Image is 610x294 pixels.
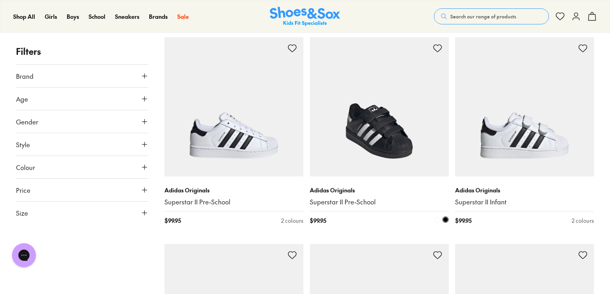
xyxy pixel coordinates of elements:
p: Adidas Originals [455,186,594,194]
span: Girls [45,12,57,20]
p: Filters [16,45,149,58]
span: Brands [149,12,168,20]
span: Price [16,185,30,195]
button: Brand [16,65,149,87]
div: 2 colours [572,216,594,225]
span: Sneakers [115,12,139,20]
button: Age [16,88,149,110]
img: SNS_Logo_Responsive.svg [270,7,340,26]
span: Style [16,140,30,149]
a: Superstar II Pre-School [164,198,303,206]
span: $ 99.95 [455,216,471,225]
button: Search our range of products [434,8,549,24]
span: $ 99.95 [310,216,326,225]
span: Age [16,94,28,104]
span: Colour [16,162,35,172]
a: Boys [67,12,79,21]
span: Gender [16,117,38,126]
a: Superstar II Infant [455,198,594,206]
button: Size [16,202,149,224]
a: Sneakers [115,12,139,21]
span: Shop All [13,12,35,20]
button: Colour [16,156,149,178]
a: Sale [177,12,189,21]
a: Girls [45,12,57,21]
p: Adidas Originals [310,186,449,194]
a: School [89,12,105,21]
a: Shop All [13,12,35,21]
a: Shoes & Sox [270,7,340,26]
span: Size [16,208,28,218]
span: Boys [67,12,79,20]
iframe: Gorgias live chat messenger [8,240,40,270]
span: Sale [177,12,189,20]
div: 2 colours [281,216,303,225]
a: Superstar II Pre-School [310,198,449,206]
button: Gender [16,110,149,133]
button: Price [16,179,149,201]
button: Style [16,133,149,156]
span: School [89,12,105,20]
span: Brand [16,71,34,81]
p: Adidas Originals [164,186,303,194]
span: Search our range of products [450,13,516,20]
span: $ 99.95 [164,216,181,225]
a: Brands [149,12,168,21]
